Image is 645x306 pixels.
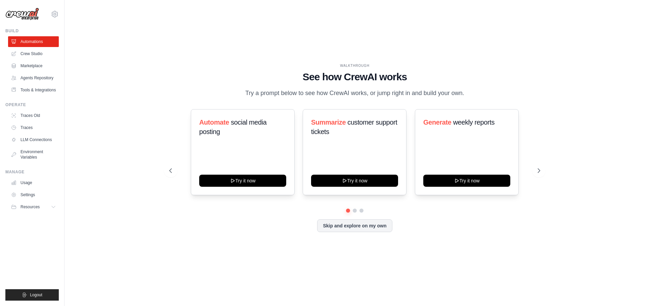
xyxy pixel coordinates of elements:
[317,219,392,232] button: Skip and explore on my own
[5,8,39,20] img: Logo
[8,36,59,47] a: Automations
[311,119,346,126] span: Summarize
[199,119,229,126] span: Automate
[199,119,267,135] span: social media posting
[8,110,59,121] a: Traces Old
[453,119,494,126] span: weekly reports
[169,63,540,68] div: WALKTHROUGH
[5,102,59,107] div: Operate
[5,289,59,301] button: Logout
[423,119,451,126] span: Generate
[8,134,59,145] a: LLM Connections
[311,175,398,187] button: Try it now
[20,204,40,210] span: Resources
[242,88,468,98] p: Try a prompt below to see how CrewAI works, or jump right in and build your own.
[423,175,510,187] button: Try it now
[8,122,59,133] a: Traces
[8,202,59,212] button: Resources
[8,48,59,59] a: Crew Studio
[5,28,59,34] div: Build
[30,292,42,298] span: Logout
[8,177,59,188] a: Usage
[199,175,286,187] button: Try it now
[8,189,59,200] a: Settings
[311,119,397,135] span: customer support tickets
[8,60,59,71] a: Marketplace
[8,85,59,95] a: Tools & Integrations
[8,73,59,83] a: Agents Repository
[8,146,59,163] a: Environment Variables
[169,71,540,83] h1: See how CrewAI works
[5,169,59,175] div: Manage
